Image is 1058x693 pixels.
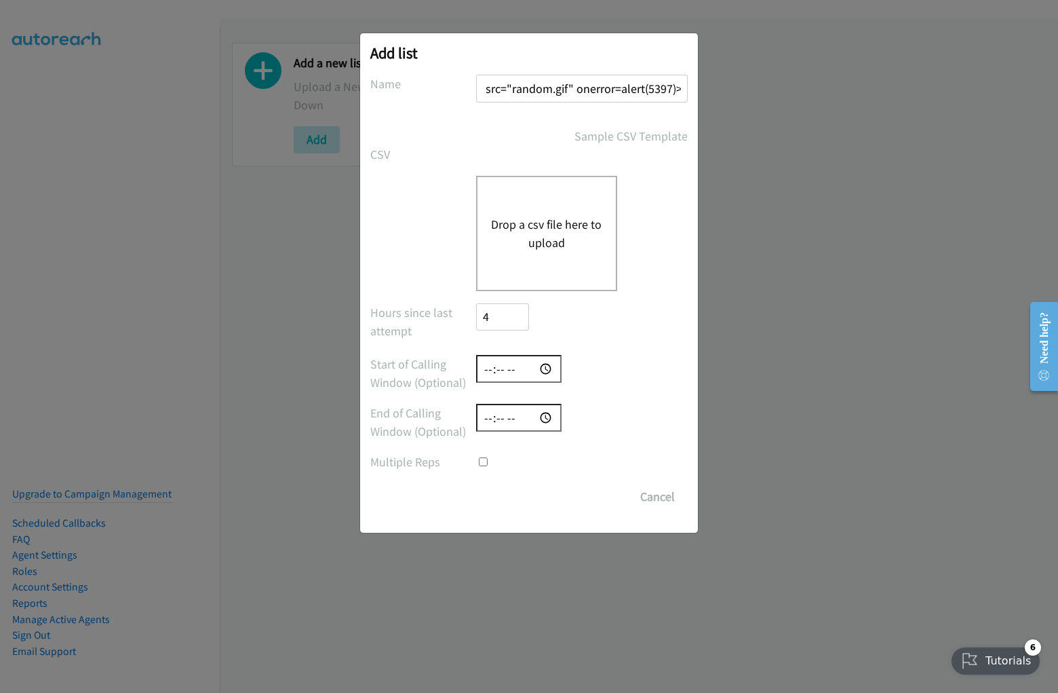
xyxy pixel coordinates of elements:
button: Drop a csv file here to upload [491,215,602,252]
label: End of Calling Window (Optional) [370,404,476,441]
iframe: Checklist [943,634,1048,683]
label: CSV [370,145,476,164]
label: Name [370,75,476,93]
label: Hours since last attempt [370,303,476,340]
label: Multiple Reps [370,453,476,471]
h2: Add list [370,43,688,62]
a: Sample CSV Template [574,127,688,145]
label: Start of Calling Window (Optional) [370,355,476,392]
button: Cancel [627,483,688,510]
iframe: Resource Center [1019,293,1058,400]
